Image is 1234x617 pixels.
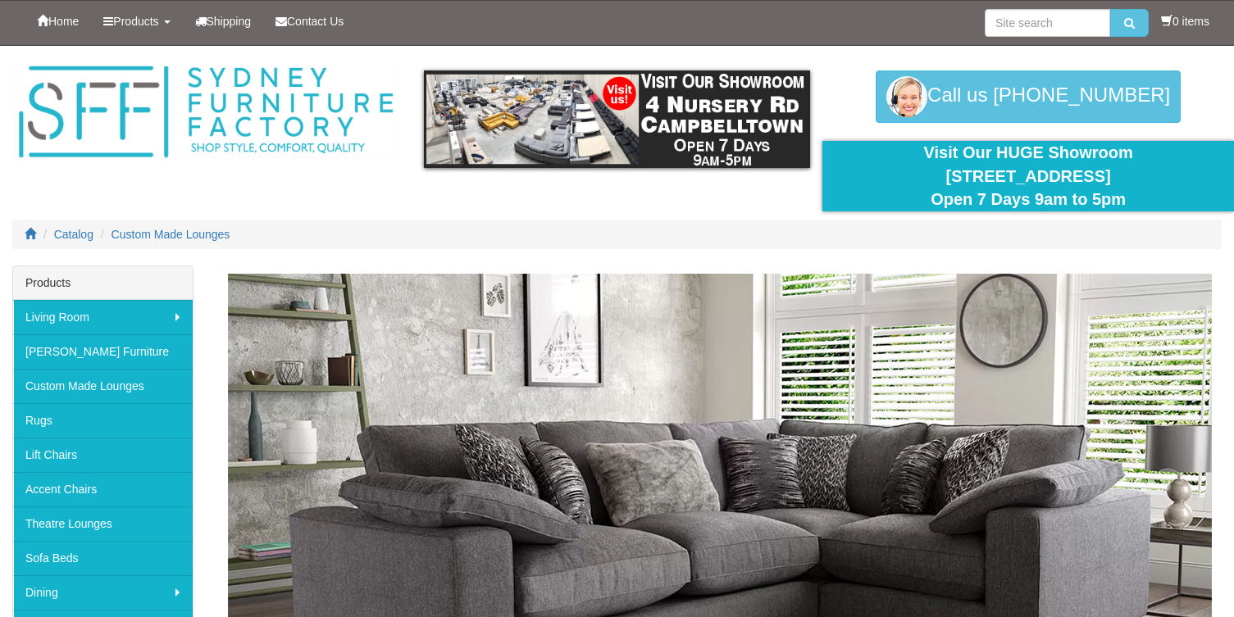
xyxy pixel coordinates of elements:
[12,62,399,162] img: Sydney Furniture Factory
[13,541,193,575] a: Sofa Beds
[113,15,158,28] span: Products
[13,438,193,472] a: Lift Chairs
[985,9,1110,37] input: Site search
[1161,13,1209,29] li: 0 items
[13,369,193,403] a: Custom Made Lounges
[287,15,344,28] span: Contact Us
[13,506,193,541] a: Theatre Lounges
[13,472,193,506] a: Accent Chairs
[183,1,264,42] a: Shipping
[48,15,79,28] span: Home
[91,1,182,42] a: Products
[112,228,230,241] a: Custom Made Lounges
[13,575,193,610] a: Dining
[13,266,193,300] div: Products
[13,403,193,438] a: Rugs
[54,228,93,241] a: Catalog
[263,1,356,42] a: Contact Us
[835,141,1222,211] div: Visit Our HUGE Showroom [STREET_ADDRESS] Open 7 Days 9am to 5pm
[13,334,193,369] a: [PERSON_NAME] Furniture
[424,70,811,168] img: showroom.gif
[25,1,91,42] a: Home
[13,300,193,334] a: Living Room
[207,15,252,28] span: Shipping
